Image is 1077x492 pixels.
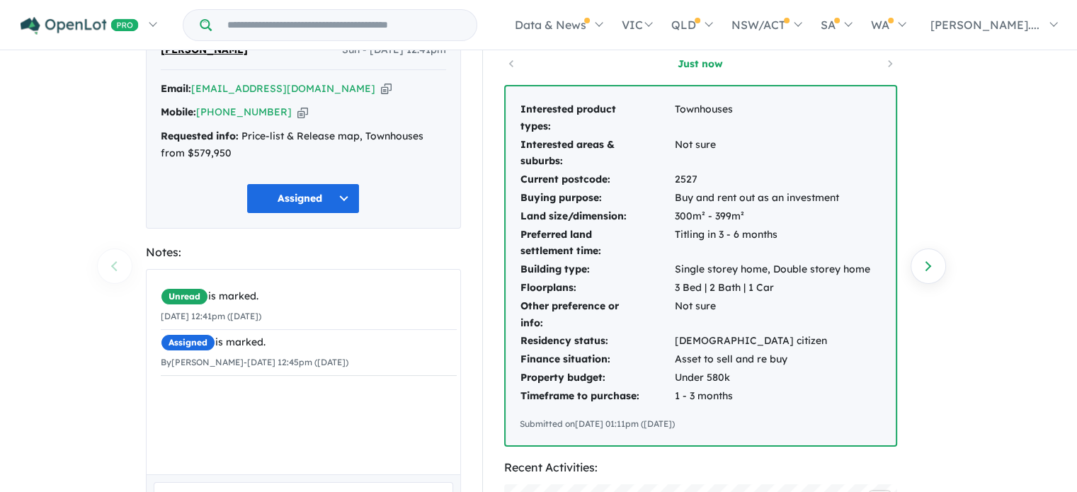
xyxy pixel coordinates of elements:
[161,128,446,162] div: Price-list & Release map, Townhouses from $579,950
[297,105,308,120] button: Copy
[674,101,871,136] td: Townhouses
[674,369,871,387] td: Under 580k
[161,288,457,305] div: is marked.
[146,243,461,262] div: Notes:
[504,458,897,477] div: Recent Activities:
[520,350,674,369] td: Finance situation:
[520,171,674,189] td: Current postcode:
[674,171,871,189] td: 2527
[520,189,674,207] td: Buying purpose:
[674,297,871,333] td: Not sure
[674,261,871,279] td: Single storey home, Double storey home
[520,226,674,261] td: Preferred land settlement time:
[161,82,191,95] strong: Email:
[520,207,674,226] td: Land size/dimension:
[520,417,882,431] div: Submitted on [DATE] 01:11pm ([DATE])
[161,357,348,367] small: By [PERSON_NAME] - [DATE] 12:45pm ([DATE])
[161,105,196,118] strong: Mobile:
[196,105,292,118] a: [PHONE_NUMBER]
[381,81,392,96] button: Copy
[246,183,360,214] button: Assigned
[161,311,261,321] small: [DATE] 12:41pm ([DATE])
[520,136,674,171] td: Interested areas & suburbs:
[520,369,674,387] td: Property budget:
[674,279,871,297] td: 3 Bed | 2 Bath | 1 Car
[520,279,674,297] td: Floorplans:
[674,387,871,406] td: 1 - 3 months
[930,18,1039,32] span: [PERSON_NAME]....
[520,261,674,279] td: Building type:
[520,332,674,350] td: Residency status:
[674,207,871,226] td: 300m² - 399m²
[520,101,674,136] td: Interested product types:
[161,130,239,142] strong: Requested info:
[640,57,760,71] a: Just now
[161,334,457,351] div: is marked.
[674,136,871,171] td: Not sure
[674,350,871,369] td: Asset to sell and re buy
[191,82,375,95] a: [EMAIL_ADDRESS][DOMAIN_NAME]
[674,332,871,350] td: [DEMOGRAPHIC_DATA] citizen
[674,189,871,207] td: Buy and rent out as an investment
[520,387,674,406] td: Timeframe to purchase:
[21,17,139,35] img: Openlot PRO Logo White
[161,288,208,305] span: Unread
[674,226,871,261] td: Titling in 3 - 6 months
[520,297,674,333] td: Other preference or info:
[215,10,474,40] input: Try estate name, suburb, builder or developer
[161,334,215,351] span: Assigned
